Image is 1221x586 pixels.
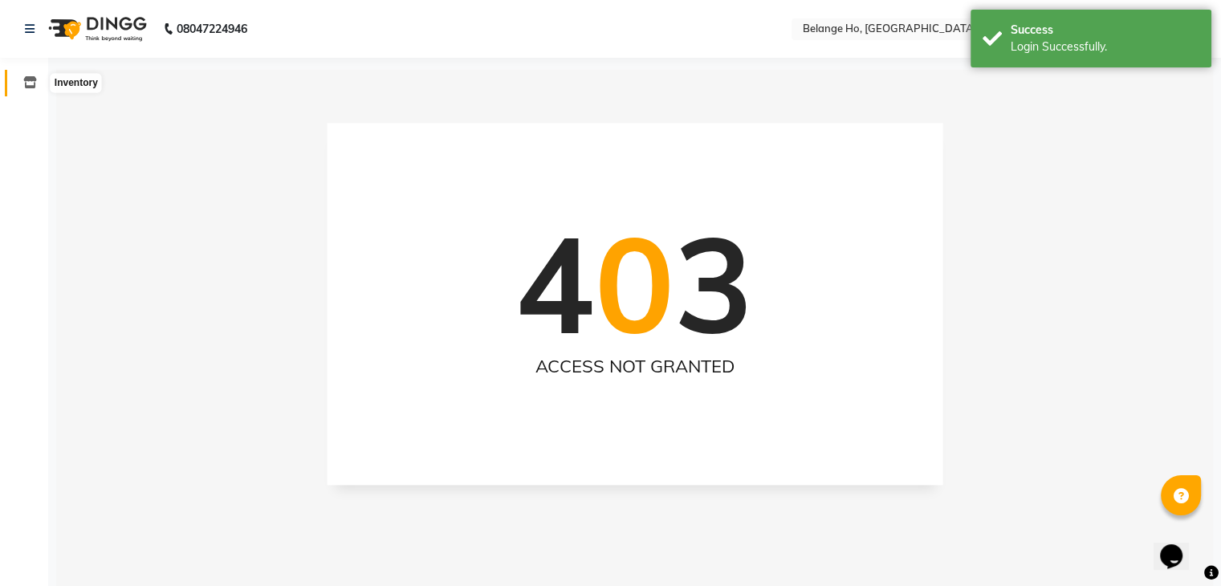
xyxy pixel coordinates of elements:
h2: ACCESS NOT GRANTED [359,356,910,376]
img: logo [41,6,151,51]
div: Inventory [51,74,102,93]
iframe: chat widget [1154,522,1205,570]
div: Login Successfully. [1011,39,1199,55]
b: 08047224946 [177,6,247,51]
span: 0 [595,200,674,366]
div: Success [1011,22,1199,39]
h1: 4 3 [515,204,754,363]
